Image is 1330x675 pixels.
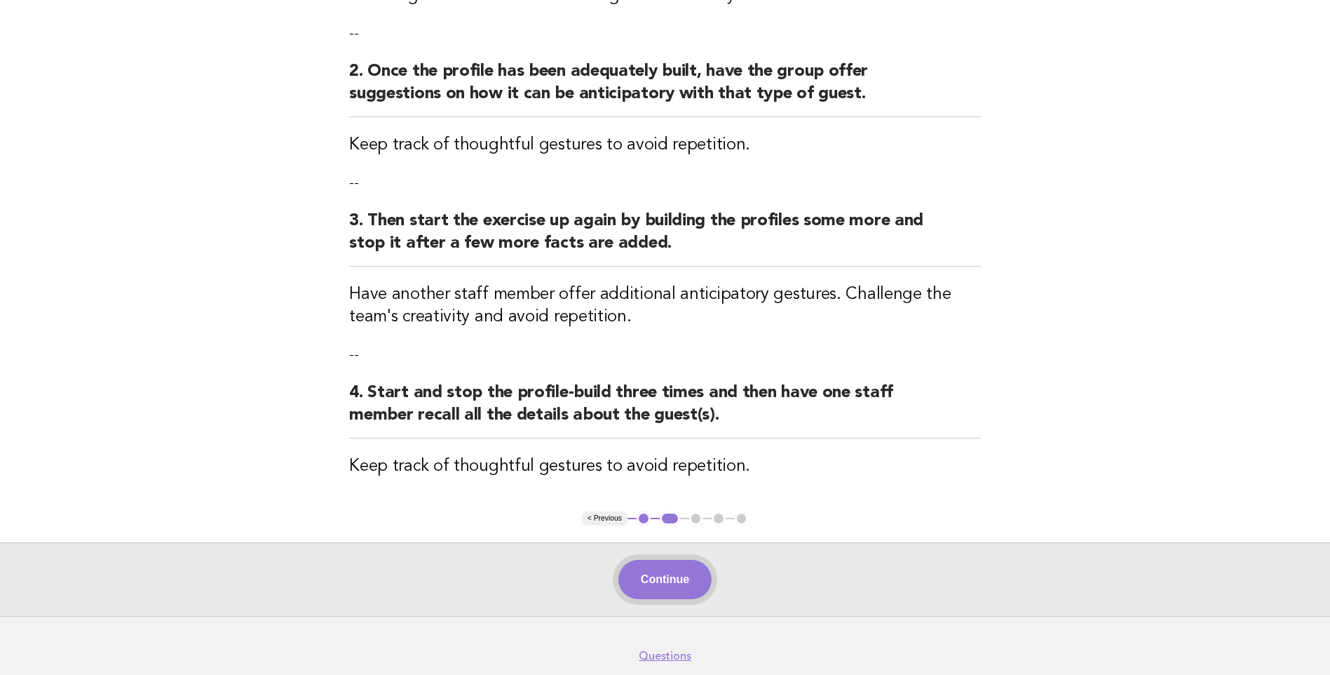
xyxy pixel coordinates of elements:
button: 1 [637,512,651,526]
button: 2 [660,512,680,526]
p: -- [349,24,981,44]
h2: 3. Then start the exercise up again by building the profiles some more and stop it after a few mo... [349,210,981,267]
h3: Keep track of thoughtful gestures to avoid repetition. [349,455,981,478]
button: Continue [618,560,712,599]
p: -- [349,173,981,193]
p: -- [349,345,981,365]
h2: 4. Start and stop the profile-build three times and then have one staff member recall all the det... [349,382,981,439]
button: < Previous [582,512,627,526]
h2: 2. Once the profile has been adequately built, have the group offer suggestions on how it can be ... [349,60,981,117]
h3: Have another staff member offer additional anticipatory gestures. Challenge the team's creativity... [349,283,981,328]
a: Questions [639,649,691,663]
h3: Keep track of thoughtful gestures to avoid repetition. [349,134,981,156]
